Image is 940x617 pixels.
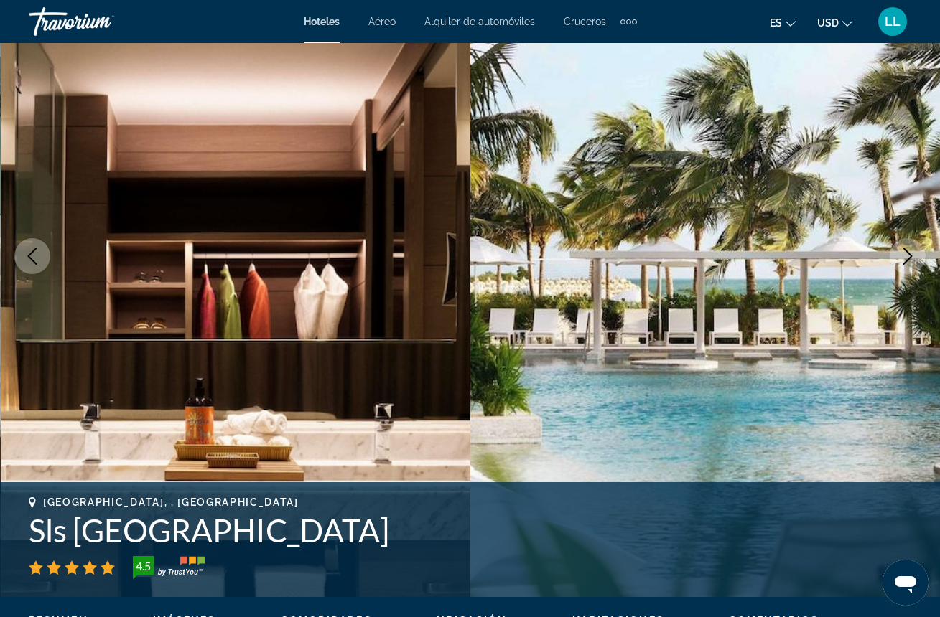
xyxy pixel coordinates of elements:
h1: Sls [GEOGRAPHIC_DATA] [29,512,911,549]
a: Alquiler de automóviles [424,16,535,27]
img: TrustYou guest rating badge [133,556,205,579]
a: Cruceros [564,16,606,27]
button: Previous image [14,238,50,274]
a: Hoteles [304,16,340,27]
button: Change currency [817,12,852,33]
span: LL [885,14,901,29]
span: USD [817,17,839,29]
button: Next image [890,238,926,274]
div: 4.5 [129,557,157,575]
span: [GEOGRAPHIC_DATA], , [GEOGRAPHIC_DATA] [43,496,299,508]
button: Change language [770,12,796,33]
span: es [770,17,782,29]
button: Extra navigation items [620,10,637,33]
button: User Menu [874,6,911,37]
iframe: Botón para iniciar la ventana de mensajería [883,560,929,606]
a: Travorium [29,3,172,40]
a: Aéreo [368,16,396,27]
